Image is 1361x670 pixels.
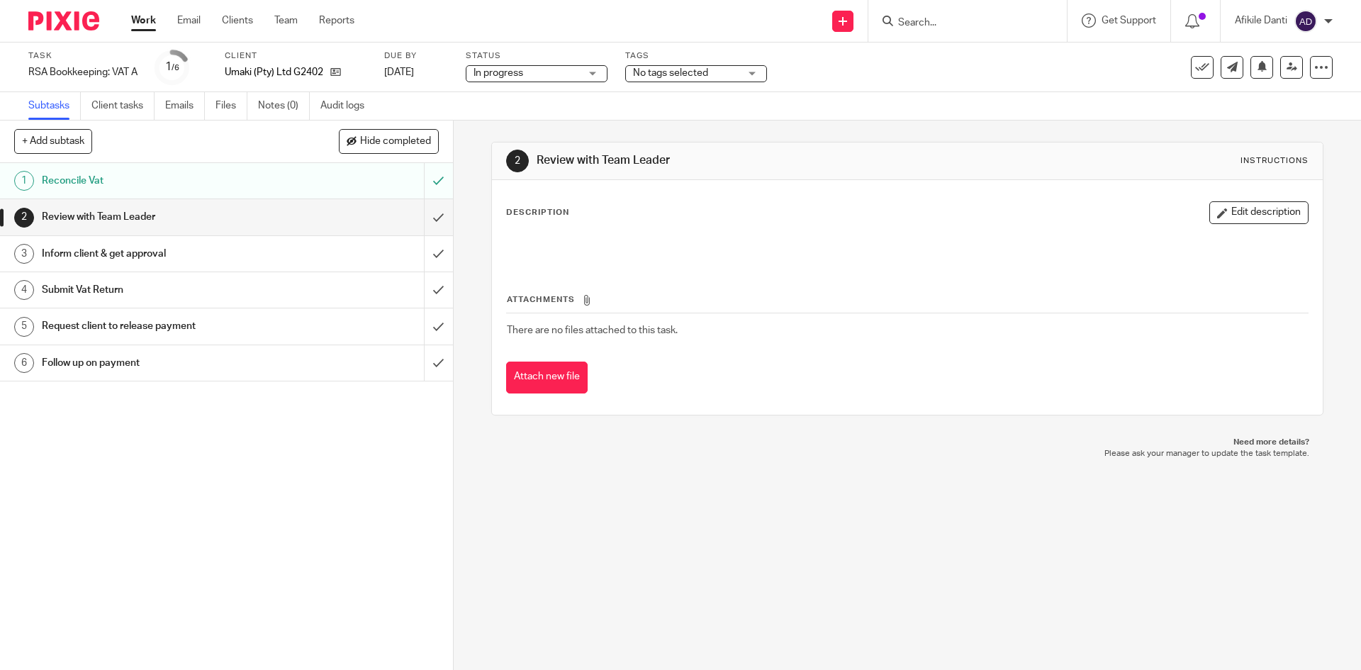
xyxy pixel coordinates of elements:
[28,65,138,79] div: RSA Bookkeeping: VAT A
[1235,13,1287,28] p: Afikile Danti
[537,153,938,168] h1: Review with Team Leader
[319,13,354,28] a: Reports
[91,92,155,120] a: Client tasks
[165,59,179,75] div: 1
[165,92,205,120] a: Emails
[14,244,34,264] div: 3
[177,13,201,28] a: Email
[28,50,138,62] label: Task
[42,243,287,264] h1: Inform client & get approval
[384,67,414,77] span: [DATE]
[28,11,99,30] img: Pixie
[42,206,287,228] h1: Review with Team Leader
[215,92,247,120] a: Files
[339,129,439,153] button: Hide completed
[42,352,287,374] h1: Follow up on payment
[14,171,34,191] div: 1
[14,280,34,300] div: 4
[506,362,588,393] button: Attach new file
[474,68,523,78] span: In progress
[1240,155,1309,167] div: Instructions
[222,13,253,28] a: Clients
[466,50,607,62] label: Status
[505,437,1309,448] p: Need more details?
[1102,16,1156,26] span: Get Support
[14,317,34,337] div: 5
[14,353,34,373] div: 6
[506,207,569,218] p: Description
[42,316,287,337] h1: Request client to release payment
[384,50,448,62] label: Due by
[14,129,92,153] button: + Add subtask
[897,17,1024,30] input: Search
[225,65,323,79] p: Umaki (Pty) Ltd G2402
[507,296,575,303] span: Attachments
[172,64,179,72] small: /6
[258,92,310,120] a: Notes (0)
[14,208,34,228] div: 2
[360,136,431,147] span: Hide completed
[225,50,366,62] label: Client
[320,92,375,120] a: Audit logs
[1294,10,1317,33] img: svg%3E
[505,448,1309,459] p: Please ask your manager to update the task template.
[633,68,708,78] span: No tags selected
[42,170,287,191] h1: Reconcile Vat
[28,92,81,120] a: Subtasks
[274,13,298,28] a: Team
[625,50,767,62] label: Tags
[507,325,678,335] span: There are no files attached to this task.
[1209,201,1309,224] button: Edit description
[131,13,156,28] a: Work
[506,150,529,172] div: 2
[42,279,287,301] h1: Submit Vat Return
